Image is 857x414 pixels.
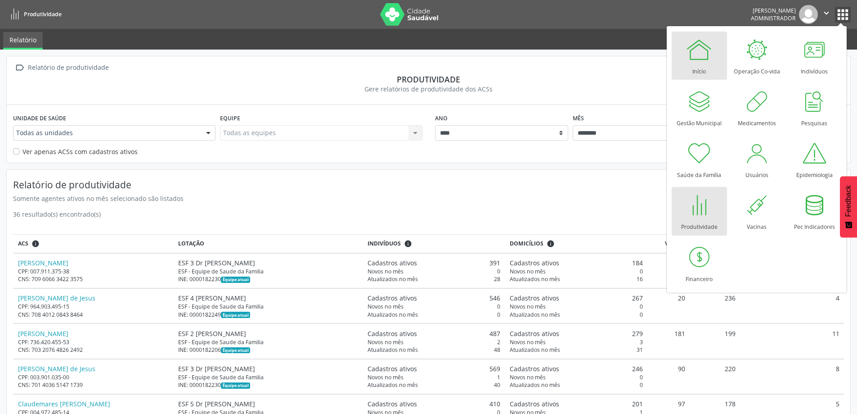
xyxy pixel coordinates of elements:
[16,128,197,137] span: Todas as unidades
[174,235,363,253] th: Lotação
[510,346,642,354] div: 31
[221,277,250,283] span: Esta é a equipe atual deste Agente
[368,364,500,373] div: 569
[510,311,560,318] span: Atualizados no mês
[368,311,418,318] span: Atualizados no mês
[510,381,560,389] span: Atualizados no mês
[510,338,642,346] div: 3
[510,329,559,338] span: Cadastros ativos
[510,399,642,409] div: 201
[787,83,842,132] a: Pesquisas
[368,311,500,318] div: 0
[368,381,500,389] div: 40
[13,194,801,203] div: Somente agentes ativos no mês selecionado são listados
[368,275,418,283] span: Atualizados no mês
[178,268,358,275] div: ESF - Equipe de Saude da Familia
[18,400,110,408] a: Claudemares [PERSON_NAME]
[18,311,169,318] div: CNS: 708 4012 0843 8464
[690,359,740,394] td: 220
[799,5,818,24] img: img
[22,147,138,156] label: Ver apenas ACSs com cadastros ativos
[821,8,831,18] i: 
[510,373,642,381] div: 0
[647,253,690,288] td: 82
[368,268,500,275] div: 0
[178,346,358,354] div: INE: 0000182206
[368,399,500,409] div: 410
[18,338,169,346] div: CPF: 736.420.455-53
[510,311,642,318] div: 0
[787,187,842,235] a: Pec Indicadores
[690,323,740,359] td: 199
[547,240,555,248] i: <div class="text-left"> <div> <strong>Cadastros ativos:</strong> Cadastros que estão vinculados a...
[18,381,169,389] div: CNS: 701 4036 5147 1739
[368,346,418,354] span: Atualizados no mês
[18,346,169,354] div: CNS: 703 2076 4826 2492
[24,10,62,18] span: Produtividade
[510,364,559,373] span: Cadastros ativos
[178,373,358,381] div: ESF - Equipe de Saude da Familia
[368,293,417,303] span: Cadastros ativos
[18,259,68,267] a: [PERSON_NAME]
[26,61,110,74] div: Relatório de produtividade
[178,381,358,389] div: INE: 0000182230
[178,303,358,310] div: ESF - Equipe de Saude da Familia
[510,303,642,310] div: 0
[18,329,68,338] a: [PERSON_NAME]
[221,312,250,318] span: Esta é a equipe atual deste Agente
[368,240,401,248] span: Indivíduos
[835,7,851,23] button: apps
[368,373,404,381] span: Novos no mês
[672,32,727,80] a: Início
[510,268,642,275] div: 0
[31,240,40,248] i: ACSs que estiveram vinculados a uma UBS neste período, mesmo sem produtividade.
[13,179,801,191] h4: Relatório de produtividade
[818,5,835,24] button: 
[368,329,500,338] div: 487
[13,84,844,94] div: Gere relatórios de produtividade dos ACSs
[368,293,500,303] div: 546
[510,338,546,346] span: Novos no mês
[647,359,690,394] td: 90
[368,373,500,381] div: 1
[220,111,240,125] label: Equipe
[368,381,418,389] span: Atualizados no mês
[368,258,417,268] span: Cadastros ativos
[18,373,169,381] div: CPF: 003.901.035-00
[221,347,250,354] span: Esta é a equipe atual deste Agente
[368,346,500,354] div: 48
[221,382,250,389] span: Esta é a equipe atual deste Agente
[6,7,62,22] a: Produtividade
[13,61,110,74] a:  Relatório de produtividade
[368,364,417,373] span: Cadastros ativos
[729,32,785,80] a: Operação Co-vida
[510,399,559,409] span: Cadastros ativos
[510,346,560,354] span: Atualizados no mês
[647,323,690,359] td: 181
[510,381,642,389] div: 0
[178,311,358,318] div: INE: 0000182249
[672,187,727,235] a: Produtividade
[573,111,584,125] label: Mês
[729,135,785,183] a: Usuários
[510,329,642,338] div: 279
[178,275,358,283] div: INE: 0000182230
[740,323,844,359] td: 11
[178,338,358,346] div: ESF - Equipe de Saude da Familia
[510,303,546,310] span: Novos no mês
[18,240,28,248] span: ACS
[18,364,95,373] a: [PERSON_NAME] de Jesus
[751,7,796,14] div: [PERSON_NAME]
[510,364,642,373] div: 246
[13,111,66,125] label: Unidade de saúde
[510,373,546,381] span: Novos no mês
[368,275,500,283] div: 28
[510,293,642,303] div: 267
[729,83,785,132] a: Medicamentos
[178,293,358,303] div: ESF 4 [PERSON_NAME]
[787,32,842,80] a: Indivíduos
[690,288,740,323] td: 236
[368,338,500,346] div: 2
[740,359,844,394] td: 8
[13,61,26,74] i: 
